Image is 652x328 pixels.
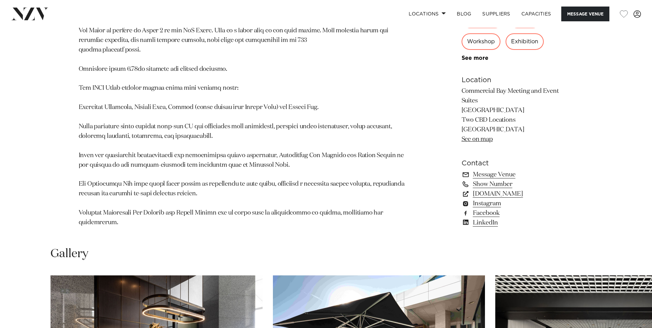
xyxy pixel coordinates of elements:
a: See on map [462,136,493,142]
h2: Gallery [51,246,88,262]
img: nzv-logo.png [11,8,48,20]
p: Commercial Bay Meeting and Event Suites [GEOGRAPHIC_DATA] Two CBD Locations [GEOGRAPHIC_DATA] [462,87,574,144]
a: Show Number [462,179,574,189]
a: BLOG [451,7,477,21]
div: Workshop [462,33,500,50]
a: Instagram [462,199,574,208]
button: Message Venue [561,7,609,21]
a: [DOMAIN_NAME] [462,189,574,199]
a: Capacities [516,7,557,21]
a: Message Venue [462,170,574,179]
a: LinkedIn [462,218,574,228]
div: Exhibition [506,33,544,50]
h6: Location [462,75,574,85]
h6: Contact [462,158,574,168]
a: Facebook [462,208,574,218]
a: SUPPLIERS [477,7,516,21]
a: Locations [403,7,451,21]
